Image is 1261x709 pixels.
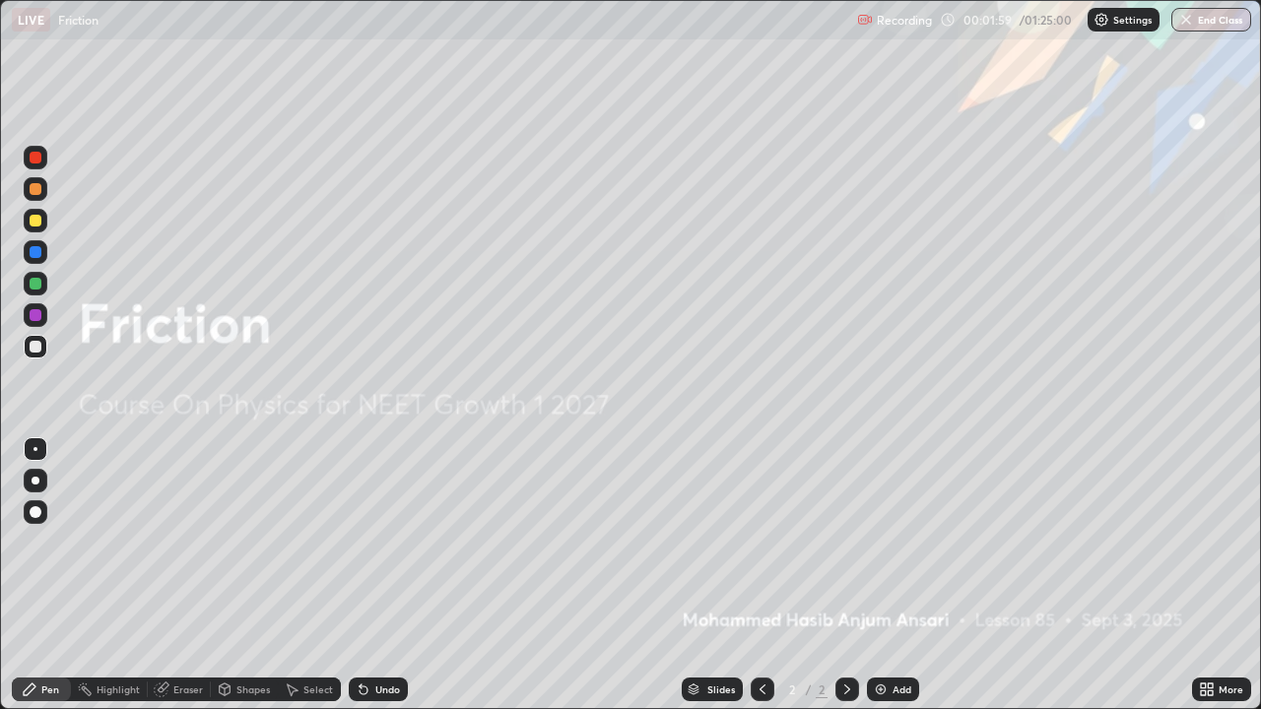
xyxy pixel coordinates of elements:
div: / [806,683,812,695]
div: Pen [41,684,59,694]
img: add-slide-button [873,681,889,697]
div: Undo [375,684,400,694]
img: recording.375f2c34.svg [857,12,873,28]
p: LIVE [18,12,44,28]
button: End Class [1171,8,1251,32]
div: More [1219,684,1243,694]
p: Friction [58,12,99,28]
img: end-class-cross [1178,12,1194,28]
div: Shapes [236,684,270,694]
div: Highlight [97,684,140,694]
div: 2 [782,683,802,695]
div: Add [893,684,911,694]
p: Settings [1113,15,1152,25]
div: Select [303,684,333,694]
img: class-settings-icons [1094,12,1109,28]
div: Slides [707,684,735,694]
p: Recording [877,13,932,28]
div: Eraser [173,684,203,694]
div: 2 [816,680,828,698]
